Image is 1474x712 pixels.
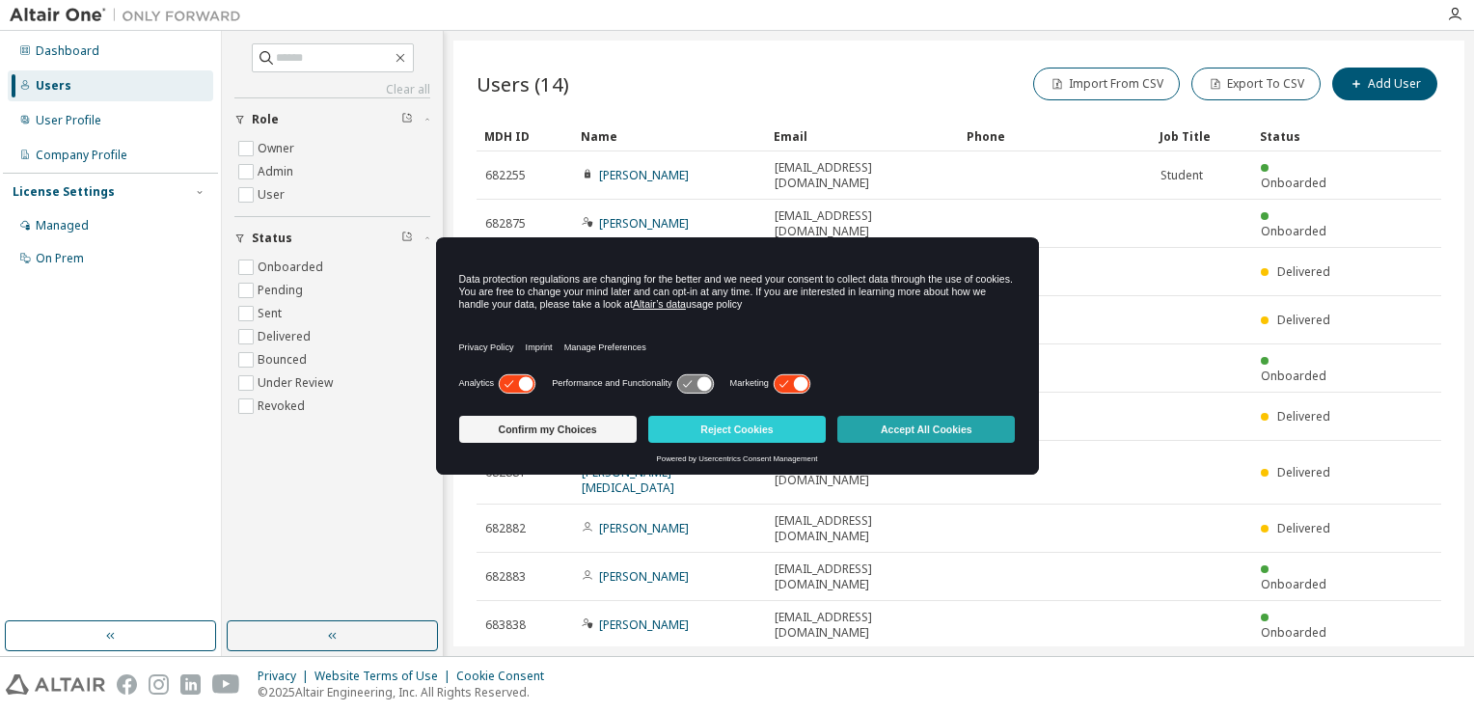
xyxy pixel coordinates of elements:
[234,82,430,97] a: Clear all
[485,617,526,633] span: 683838
[252,112,279,127] span: Role
[258,183,288,206] label: User
[599,616,689,633] a: [PERSON_NAME]
[36,113,101,128] div: User Profile
[581,121,758,151] div: Name
[401,112,413,127] span: Clear filter
[485,569,526,585] span: 682883
[1277,312,1330,328] span: Delivered
[180,674,201,695] img: linkedin.svg
[36,148,127,163] div: Company Profile
[456,669,556,684] div: Cookie Consent
[234,98,430,141] button: Role
[599,568,689,585] a: [PERSON_NAME]
[1332,68,1437,100] button: Add User
[258,395,309,418] label: Revoked
[258,302,286,325] label: Sent
[1277,520,1330,536] span: Delivered
[1033,68,1180,100] button: Import From CSV
[258,669,314,684] div: Privacy
[1191,68,1321,100] button: Export To CSV
[258,371,337,395] label: Under Review
[775,513,950,544] span: [EMAIL_ADDRESS][DOMAIN_NAME]
[477,70,569,97] span: Users (14)
[36,78,71,94] div: Users
[1277,464,1330,480] span: Delivered
[1261,223,1326,239] span: Onboarded
[10,6,251,25] img: Altair One
[1261,576,1326,592] span: Onboarded
[36,43,99,59] div: Dashboard
[1160,121,1244,151] div: Job Title
[258,279,307,302] label: Pending
[775,208,950,239] span: [EMAIL_ADDRESS][DOMAIN_NAME]
[117,674,137,695] img: facebook.svg
[485,168,526,183] span: 682255
[485,521,526,536] span: 682882
[599,520,689,536] a: [PERSON_NAME]
[314,669,456,684] div: Website Terms of Use
[1277,263,1330,280] span: Delivered
[36,251,84,266] div: On Prem
[1160,168,1203,183] span: Student
[775,160,950,191] span: [EMAIL_ADDRESS][DOMAIN_NAME]
[599,215,689,232] a: [PERSON_NAME]
[234,217,430,260] button: Status
[258,348,311,371] label: Bounced
[1261,368,1326,384] span: Onboarded
[258,137,298,160] label: Owner
[258,325,314,348] label: Delivered
[967,121,1144,151] div: Phone
[1260,121,1341,151] div: Status
[401,231,413,246] span: Clear filter
[258,684,556,700] p: © 2025 Altair Engineering, Inc. All Rights Reserved.
[775,561,950,592] span: [EMAIL_ADDRESS][DOMAIN_NAME]
[252,231,292,246] span: Status
[774,121,951,151] div: Email
[13,184,115,200] div: License Settings
[258,256,327,279] label: Onboarded
[1261,624,1326,641] span: Onboarded
[1277,408,1330,424] span: Delivered
[775,610,950,641] span: [EMAIL_ADDRESS][DOMAIN_NAME]
[258,160,297,183] label: Admin
[149,674,169,695] img: instagram.svg
[599,167,689,183] a: [PERSON_NAME]
[6,674,105,695] img: altair_logo.svg
[36,218,89,233] div: Managed
[212,674,240,695] img: youtube.svg
[484,121,565,151] div: MDH ID
[485,216,526,232] span: 682875
[1261,175,1326,191] span: Onboarded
